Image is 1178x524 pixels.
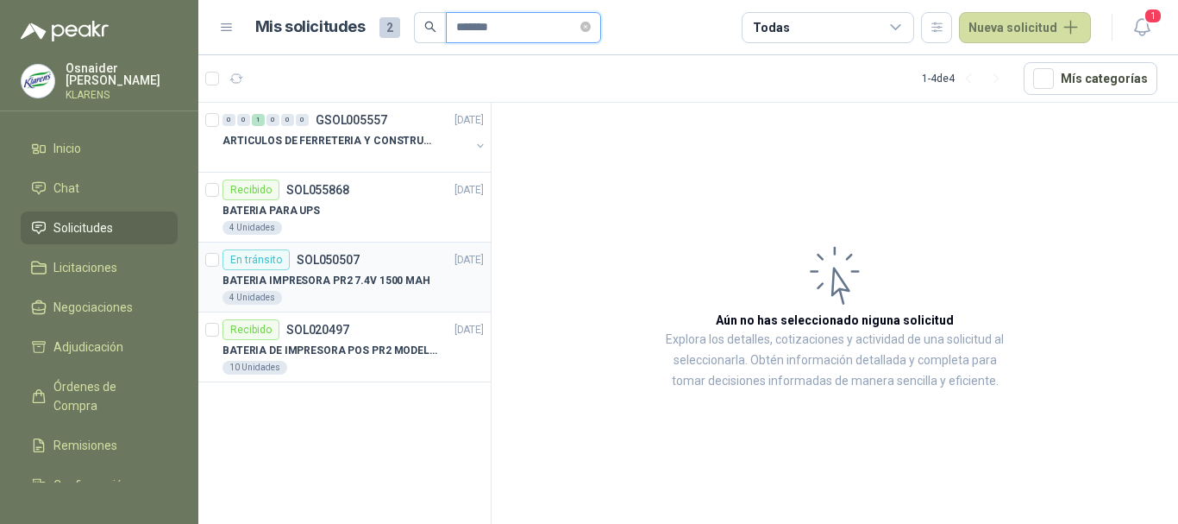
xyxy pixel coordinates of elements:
[753,18,789,37] div: Todas
[53,338,123,357] span: Adjudicación
[21,469,178,502] a: Configuración
[454,112,484,129] p: [DATE]
[716,311,954,330] h3: Aún no has seleccionado niguna solicitud
[922,65,1010,92] div: 1 - 4 de 4
[266,114,279,126] div: 0
[281,114,294,126] div: 0
[222,273,430,289] p: BATERIA IMPRESORA PR2 7.4V 1500 MAH
[66,90,178,100] p: KLARENS
[21,429,178,462] a: Remisiones
[53,436,117,455] span: Remisiones
[21,331,178,363] a: Adjudicación
[580,19,591,35] span: close-circle
[222,203,320,219] p: BATERIA PARA UPS
[296,114,309,126] div: 0
[66,62,178,86] p: Osnaider [PERSON_NAME]
[1126,12,1157,43] button: 1
[53,377,161,415] span: Órdenes de Compra
[454,182,484,199] p: [DATE]
[1144,8,1162,24] span: 1
[21,211,178,244] a: Solicitudes
[286,184,349,196] p: SOL055868
[580,22,591,32] span: close-circle
[454,252,484,268] p: [DATE]
[237,114,250,126] div: 0
[424,21,436,33] span: search
[21,132,178,165] a: Inicio
[222,249,290,270] div: En tránsito
[53,179,79,198] span: Chat
[454,322,484,338] p: [DATE]
[53,139,81,158] span: Inicio
[53,218,113,237] span: Solicitudes
[21,21,109,41] img: Logo peakr
[222,114,235,126] div: 0
[252,114,265,126] div: 1
[222,291,282,305] div: 4 Unidades
[664,330,1006,392] p: Explora los detalles, cotizaciones y actividad de una solicitud al seleccionarla. Obtén informaci...
[21,370,178,422] a: Órdenes de Compra
[255,15,366,40] h1: Mis solicitudes
[222,133,437,149] p: ARTICULOS DE FERRETERIA Y CONSTRUCCION EN GENERAL
[198,243,491,313] a: En tránsitoSOL050507[DATE] BATERIA IMPRESORA PR2 7.4V 1500 MAH4 Unidades
[53,476,129,495] span: Configuración
[286,324,349,336] p: SOL020497
[53,298,133,317] span: Negociaciones
[1024,62,1157,95] button: Mís categorías
[222,319,279,340] div: Recibido
[21,291,178,324] a: Negociaciones
[53,258,117,277] span: Licitaciones
[198,313,491,382] a: RecibidoSOL020497[DATE] BATERIA DE IMPRESORA POS PR2 MODELO 1013A B02 DE 7.4 VOLTEOS Y 1.62 AH, R...
[316,114,387,126] p: GSOL005557
[21,172,178,205] a: Chat
[222,221,282,235] div: 4 Unidades
[379,17,400,38] span: 2
[222,110,487,165] a: 0 0 1 0 0 0 GSOL005557[DATE] ARTICULOS DE FERRETERIA Y CONSTRUCCION EN GENERAL
[21,251,178,284] a: Licitaciones
[959,12,1091,43] button: Nueva solicitud
[198,173,491,243] a: RecibidoSOL055868[DATE] BATERIA PARA UPS4 Unidades
[222,361,287,375] div: 10 Unidades
[222,180,279,200] div: Recibido
[297,254,360,266] p: SOL050507
[22,65,54,98] img: Company Logo
[222,343,437,359] p: BATERIA DE IMPRESORA POS PR2 MODELO 1013A B02 DE 7.4 VOLTEOS Y 1.62 AH, RECARGABLE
